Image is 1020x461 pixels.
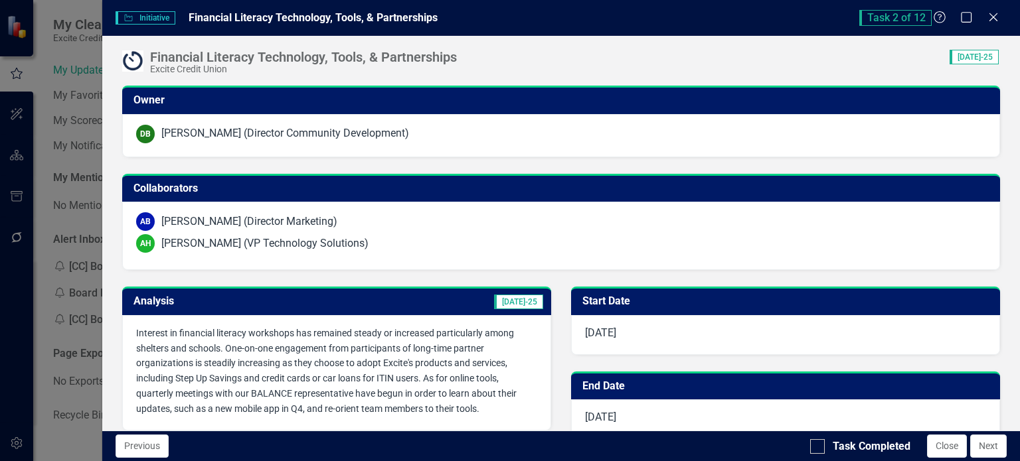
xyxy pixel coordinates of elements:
[116,434,169,458] button: Previous
[133,94,993,106] h3: Owner
[161,214,337,230] div: [PERSON_NAME] (Director Marketing)
[122,50,143,72] img: Ongoing
[133,295,317,307] h3: Analysis
[582,295,993,307] h3: Start Date
[950,50,999,64] span: [DATE]-25
[136,125,155,143] div: DB
[585,411,616,423] span: [DATE]
[136,212,155,231] div: AB
[970,434,1007,458] button: Next
[585,326,616,339] span: [DATE]
[133,182,993,194] h3: Collaborators
[927,434,967,458] button: Close
[150,64,457,74] div: Excite Credit Union
[161,126,409,141] div: [PERSON_NAME] (Director Community Development)
[189,11,438,24] span: Financial Literacy Technology, Tools, & Partnerships
[136,234,155,253] div: AH
[833,439,910,454] div: Task Completed
[150,50,457,64] div: Financial Literacy Technology, Tools, & Partnerships
[494,295,543,309] span: [DATE]-25
[136,328,517,414] span: Interest in financial literacy workshops has remained steady or increased particularly among shel...
[582,380,993,392] h3: End Date
[859,10,932,26] span: Task 2 of 12
[116,11,175,25] span: Initiative
[161,236,369,251] div: [PERSON_NAME] (VP Technology Solutions)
